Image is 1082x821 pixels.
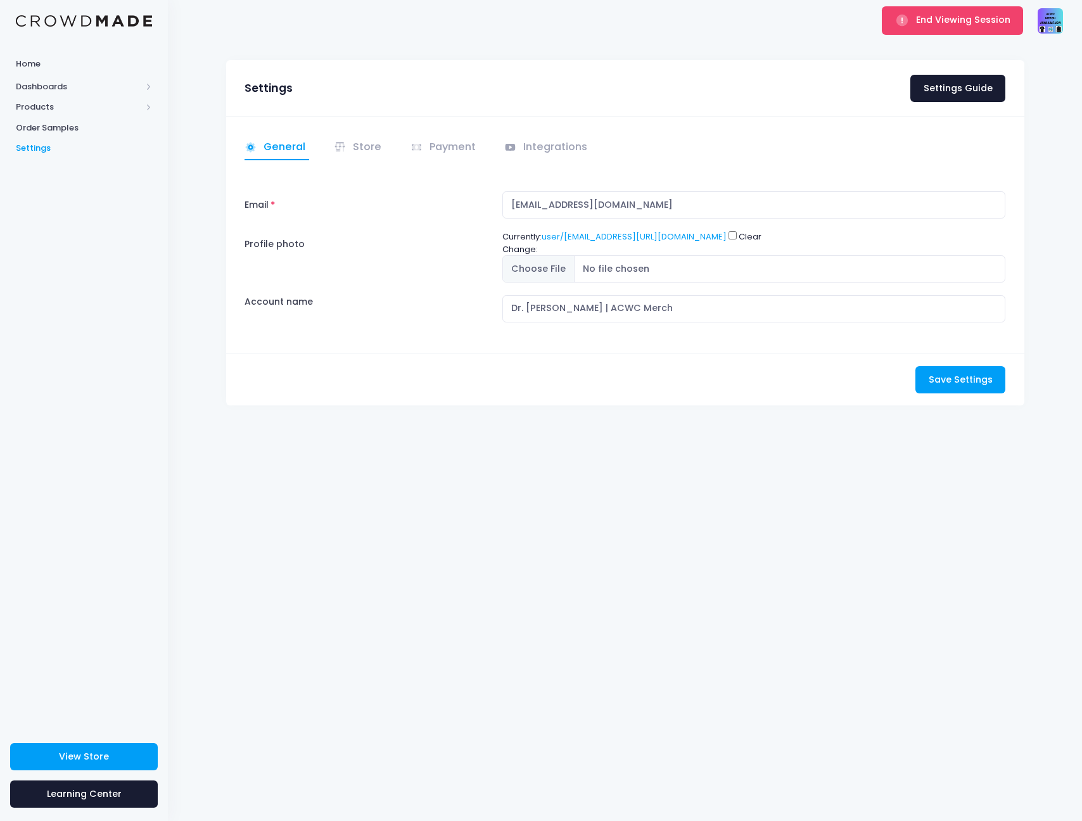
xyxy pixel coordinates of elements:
span: End Viewing Session [916,13,1010,26]
h3: Settings [245,82,293,95]
div: Currently: Change: [496,231,1012,283]
span: Dashboards [16,80,141,93]
button: Save Settings [915,366,1005,393]
a: General [245,136,310,160]
label: Account name [245,295,313,309]
a: Learning Center [10,780,158,808]
span: Products [16,101,141,113]
img: Logo [16,15,152,27]
a: Settings Guide [910,75,1005,102]
a: View Store [10,743,158,770]
span: Learning Center [47,787,122,800]
span: Order Samples [16,122,152,134]
span: Save Settings [929,373,993,386]
span: View Store [59,750,109,763]
a: Store [334,136,386,160]
a: Integrations [504,136,592,160]
img: User [1038,8,1063,34]
label: Profile photo [238,231,496,283]
span: Settings [16,142,152,155]
span: Home [16,58,152,70]
label: Clear [739,231,761,243]
label: Email [238,191,496,219]
a: Payment [411,136,480,160]
button: End Viewing Session [882,6,1023,34]
a: user/[EMAIL_ADDRESS][URL][DOMAIN_NAME] [542,231,727,243]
